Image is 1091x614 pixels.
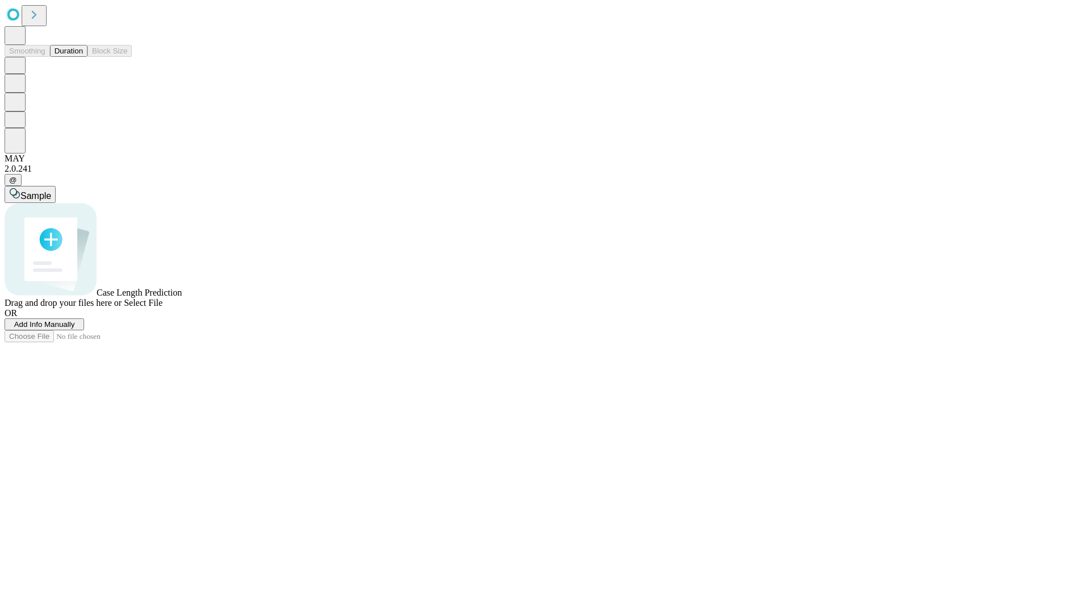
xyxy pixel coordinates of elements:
[5,298,122,308] span: Drag and drop your files here or
[124,298,163,308] span: Select File
[97,288,182,297] span: Case Length Prediction
[5,174,22,186] button: @
[5,153,1086,164] div: MAY
[5,186,56,203] button: Sample
[88,45,132,57] button: Block Size
[5,318,84,330] button: Add Info Manually
[9,176,17,184] span: @
[5,308,17,318] span: OR
[5,164,1086,174] div: 2.0.241
[50,45,88,57] button: Duration
[5,45,50,57] button: Smoothing
[20,191,51,201] span: Sample
[14,320,75,329] span: Add Info Manually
